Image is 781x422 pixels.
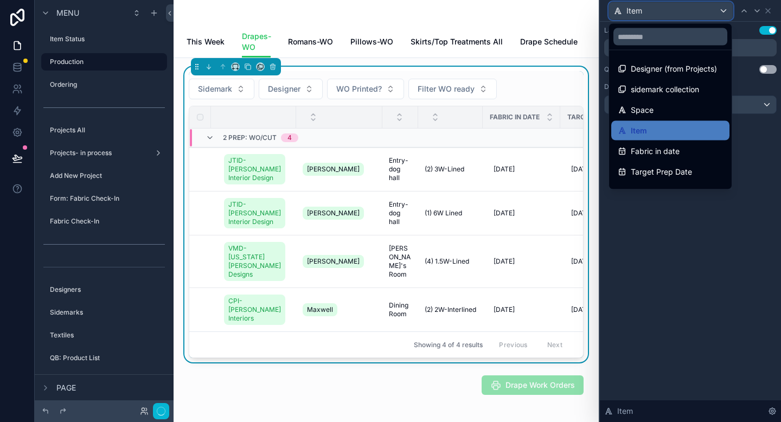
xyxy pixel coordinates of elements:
[228,244,281,279] span: VMD- [US_STATE][PERSON_NAME] Designs
[418,84,475,94] span: Filter WO ready
[242,27,271,58] a: Drapes-WO
[389,156,412,182] span: Entry-dog hall
[336,84,382,94] span: WO Printed?
[567,113,630,122] span: Target Prep Date
[307,257,360,266] span: [PERSON_NAME]
[224,154,285,184] a: JTID- [PERSON_NAME] Interior Design
[50,171,165,180] label: Add New Project
[56,382,76,393] span: Page
[41,53,167,71] a: Production
[50,308,165,317] label: Sidemarks
[41,349,167,367] a: QB: Product List
[494,257,515,266] span: [DATE]
[50,331,165,340] label: Textiles
[268,84,300,94] span: Designer
[41,30,167,48] a: Item Status
[50,149,150,157] label: Projects- in process
[41,281,167,298] a: Designers
[631,83,699,96] span: sidemark collection
[307,165,360,174] span: [PERSON_NAME]
[198,84,232,94] span: Sidemark
[389,200,412,226] span: Entry-dog hall
[41,76,167,93] a: Ordering
[494,165,515,174] span: [DATE]
[259,79,323,99] button: Select Button
[389,301,412,318] span: Dining Room
[631,104,654,117] span: Space
[41,304,167,321] a: Sidemarks
[425,209,462,218] span: (1) 6W Lined
[228,297,281,323] span: CPI- [PERSON_NAME] Interiors
[490,113,540,122] span: Fabric in date
[307,305,333,314] span: Maxwell
[411,36,503,47] span: Skirts/Top Treatments All
[631,145,680,158] span: Fabric in date
[408,79,497,99] button: Select Button
[631,62,717,75] span: Designer (from Projects)
[242,31,271,53] span: Drapes-WO
[223,133,277,142] span: 2 Prep: WO/Cut
[571,165,592,174] span: [DATE]
[631,124,647,137] span: Item
[41,144,167,162] a: Projects- in process
[228,200,281,226] span: JTID- [PERSON_NAME] Interior Design
[350,32,393,54] a: Pillows-WO
[41,213,167,230] a: Fabric Check-In
[411,32,503,54] a: Skirts/Top Treatments All
[50,217,165,226] label: Fabric Check-In
[187,36,225,47] span: This Week
[350,36,393,47] span: Pillows-WO
[50,35,165,43] label: Item Status
[41,372,167,389] a: My Profile
[50,126,165,135] label: Projects All
[187,32,225,54] a: This Week
[571,209,592,218] span: [DATE]
[327,79,404,99] button: Select Button
[224,198,285,228] a: JTID- [PERSON_NAME] Interior Design
[189,79,254,99] button: Select Button
[414,341,483,349] span: Showing 4 of 4 results
[425,305,476,314] span: (2) 2W-Interlined
[41,190,167,207] a: Form: Fabric Check-In
[50,354,165,362] label: QB: Product List
[288,36,333,47] span: Romans-WO
[56,8,79,18] span: Menu
[224,242,285,281] a: VMD- [US_STATE][PERSON_NAME] Designs
[50,57,161,66] label: Production
[494,209,515,218] span: [DATE]
[307,209,360,218] span: [PERSON_NAME]
[389,244,412,279] span: [PERSON_NAME]'s Room
[224,295,285,325] a: CPI- [PERSON_NAME] Interiors
[288,32,333,54] a: Romans-WO
[41,327,167,344] a: Textiles
[425,165,464,174] span: (2) 3W-Lined
[50,285,165,294] label: Designers
[494,305,515,314] span: [DATE]
[631,186,667,199] span: WO ready
[520,36,578,47] span: Drape Schedule
[520,32,578,54] a: Drape Schedule
[631,165,692,178] span: Target Prep Date
[228,156,281,182] span: JTID- [PERSON_NAME] Interior Design
[50,194,165,203] label: Form: Fabric Check-In
[50,80,165,89] label: Ordering
[571,305,592,314] span: [DATE]
[41,167,167,184] a: Add New Project
[287,133,292,142] div: 4
[425,257,469,266] span: (4) 1.5W-Lined
[41,122,167,139] a: Projects All
[571,257,592,266] span: [DATE]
